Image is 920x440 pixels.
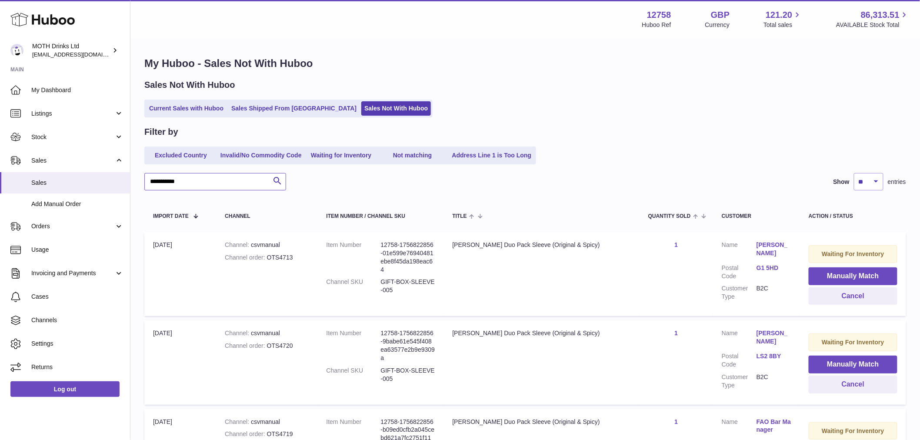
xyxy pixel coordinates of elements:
a: Log out [10,381,120,397]
strong: GBP [711,9,730,21]
strong: Channel [225,330,251,337]
a: [PERSON_NAME] [757,241,791,257]
div: Huboo Ref [642,21,671,29]
a: Current Sales with Huboo [146,101,227,116]
a: Sales Not With Huboo [361,101,431,116]
span: Sales [31,157,114,165]
span: Invoicing and Payments [31,269,114,277]
dd: 12758-1756822856-01e599e76940481ebe8f45da198eac64 [381,241,435,274]
dt: Customer Type [722,284,757,301]
a: 121.20 Total sales [763,9,802,29]
span: Usage [31,246,123,254]
div: Customer [722,213,791,219]
span: Cases [31,293,123,301]
strong: 12758 [647,9,671,21]
strong: Waiting For Inventory [822,427,884,434]
strong: Channel order [225,254,267,261]
div: csvmanual [225,418,309,426]
dd: GIFT-BOX-SLEEVE-005 [381,278,435,294]
td: [DATE] [144,320,216,404]
span: AVAILABLE Stock Total [836,21,910,29]
a: 1 [675,330,678,337]
button: Manually Match [809,267,897,285]
div: Currency [705,21,730,29]
span: Total sales [763,21,802,29]
span: Sales [31,179,123,187]
div: [PERSON_NAME] Duo Pack Sleeve (Original & Spicy) [453,329,631,337]
strong: Channel [225,418,251,425]
span: Import date [153,213,189,219]
strong: Channel [225,241,251,248]
a: Sales Shipped From [GEOGRAPHIC_DATA] [228,101,360,116]
dt: Channel SKU [327,367,381,383]
button: Cancel [809,376,897,393]
dt: Postal Code [722,352,757,369]
td: [DATE] [144,232,216,316]
span: Listings [31,110,114,118]
dt: Channel SKU [327,278,381,294]
span: Channels [31,316,123,324]
div: MOTH Drinks Ltd [32,42,110,59]
dt: Item Number [327,329,381,362]
div: [PERSON_NAME] Duo Pack Sleeve (Original & Spicy) [453,418,631,426]
h2: Sales Not With Huboo [144,79,235,91]
dt: Customer Type [722,373,757,390]
div: Action / Status [809,213,897,219]
a: 1 [675,418,678,425]
button: Cancel [809,287,897,305]
dt: Postal Code [722,264,757,280]
label: Show [833,178,850,186]
span: Stock [31,133,114,141]
dt: Item Number [327,241,381,274]
dt: Name [722,241,757,260]
div: OTS4720 [225,342,309,350]
dt: Name [722,329,757,348]
dd: B2C [757,373,791,390]
span: Orders [31,222,114,230]
span: Settings [31,340,123,348]
a: LS2 8BY [757,352,791,360]
a: Not matching [378,148,447,163]
dd: 12758-1756822856-9babe61e545f408ea63577e2b9e9309a [381,329,435,362]
h2: Filter by [144,126,178,138]
a: 86,313.51 AVAILABLE Stock Total [836,9,910,29]
strong: Channel order [225,342,267,349]
span: Returns [31,363,123,371]
span: 121.20 [766,9,792,21]
div: csvmanual [225,329,309,337]
a: Invalid/No Commodity Code [217,148,305,163]
div: OTS4719 [225,430,309,438]
img: internalAdmin-12758@internal.huboo.com [10,44,23,57]
div: Item Number / Channel SKU [327,213,435,219]
div: [PERSON_NAME] Duo Pack Sleeve (Original & Spicy) [453,241,631,249]
dd: GIFT-BOX-SLEEVE-005 [381,367,435,383]
div: csvmanual [225,241,309,249]
span: [EMAIL_ADDRESS][DOMAIN_NAME] [32,51,128,58]
div: Channel [225,213,309,219]
span: entries [888,178,906,186]
span: 86,313.51 [861,9,900,21]
a: Address Line 1 is Too Long [449,148,535,163]
strong: Waiting For Inventory [822,339,884,346]
a: [PERSON_NAME] [757,329,791,346]
a: 1 [675,241,678,248]
span: Title [453,213,467,219]
dd: B2C [757,284,791,301]
div: OTS4713 [225,253,309,262]
a: Excluded Country [146,148,216,163]
span: Quantity Sold [648,213,691,219]
a: Waiting for Inventory [307,148,376,163]
strong: Channel order [225,430,267,437]
h1: My Huboo - Sales Not With Huboo [144,57,906,70]
strong: Waiting For Inventory [822,250,884,257]
a: G1 5HD [757,264,791,272]
a: FAO Bar Manager [757,418,791,434]
span: Add Manual Order [31,200,123,208]
dt: Name [722,418,757,437]
span: My Dashboard [31,86,123,94]
button: Manually Match [809,356,897,373]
